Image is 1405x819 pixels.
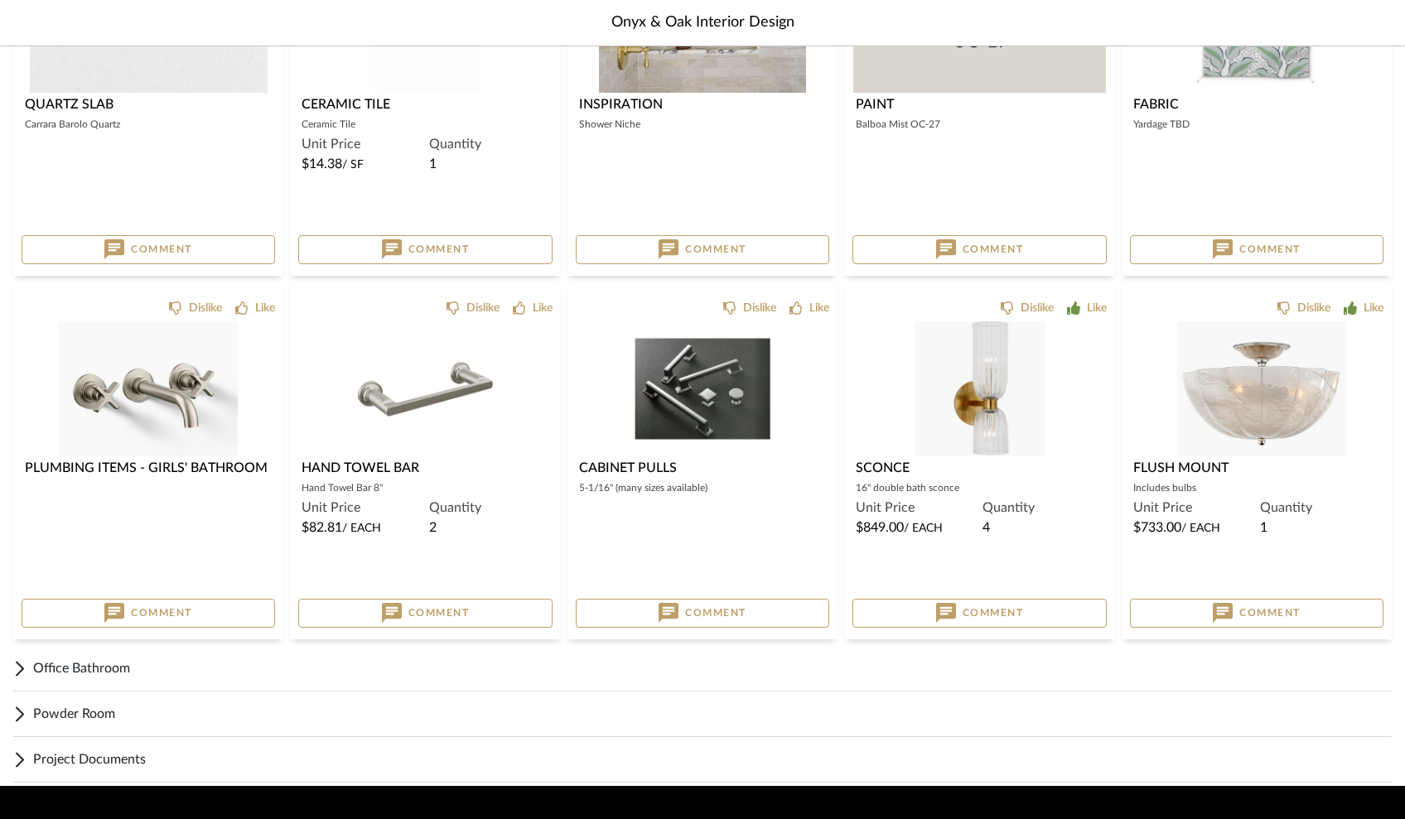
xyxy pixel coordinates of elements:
span: Cabinet Pulls [579,461,677,475]
span: Onyx & Oak Interior Design [611,12,794,34]
span: / Each [342,523,381,534]
span: Comment [1239,606,1301,619]
button: Comment [298,235,552,264]
div: Like [1364,300,1383,316]
button: Comment [1130,235,1383,264]
span: Unit Price [302,498,360,518]
span: Unit Price [856,498,915,518]
div: Dislike [189,300,222,316]
span: 1 [429,154,437,174]
button: Comment [852,599,1106,628]
button: Comment [576,599,829,628]
span: Plumbing Items - Girls' Bathroom [25,461,268,475]
button: Comment [1130,599,1383,628]
span: 1 [1260,518,1267,537]
div: Dislike [743,300,776,316]
span: 4 [983,518,990,537]
button: Comment [22,599,275,628]
span: Quantity [983,498,1035,518]
div: Like [533,300,553,316]
img: Sconce [915,321,1045,456]
span: Flush Mount [1133,461,1229,475]
span: Comment [963,606,1024,619]
button: Comment [22,235,275,264]
span: Comment [685,606,746,619]
div: Hand Towel Bar 8" [302,478,548,498]
div: 0 [576,321,829,456]
span: Unit Price [302,134,360,154]
button: Comment [576,235,829,264]
span: Ceramic Tile [302,98,390,111]
div: Ceramic Tile [302,114,548,134]
img: Plumbing Items - Girls' Bathroom [59,321,238,456]
span: Fabric [1133,98,1179,111]
div: Dislike [466,300,500,316]
span: $733.00 [1133,521,1181,534]
span: Quantity [429,134,481,154]
div: Like [809,300,829,316]
div: 16" double bath sconce [856,478,1103,498]
span: Quartz Slab [25,98,113,111]
span: Inspiration [579,98,663,111]
span: / Each [904,523,943,534]
span: Comment [131,606,192,619]
button: Comment [298,599,552,628]
img: Flush Mount [1166,321,1347,456]
div: Yardage TBD [1133,114,1380,134]
span: Quantity [429,498,481,518]
span: Comment [685,243,746,256]
span: Comment [1239,243,1301,256]
div: Carrara Barolo Quartz [25,114,272,134]
div: Dislike [1297,300,1330,316]
span: Hand Towel Bar [302,461,419,475]
span: Comment [408,243,470,256]
span: Project Documents [33,749,1392,769]
span: 2 [429,518,437,537]
span: Sconce [856,461,910,475]
span: Paint [856,98,894,111]
span: Comment [408,606,470,619]
span: / SF [342,159,364,171]
img: Cabinet Pulls [635,321,770,456]
span: $14.38 [302,157,342,171]
div: Like [255,300,275,316]
span: Comment [131,243,192,256]
div: Shower Niche [579,114,826,134]
span: Comment [963,243,1024,256]
div: Dislike [1021,300,1054,316]
div: Like [1087,300,1107,316]
span: $82.81 [302,521,342,534]
span: Office Bathroom [33,658,1392,678]
span: Quantity [1260,498,1312,518]
div: Includes bulbs [1133,478,1380,498]
span: Powder Room [33,704,1392,724]
div: 0 [298,321,552,456]
span: $849.00 [856,521,904,534]
div: 5-1/16" (many sizes available) [579,478,826,498]
div: Balboa Mist OC-27 [856,114,1103,134]
img: Hand Towel Bar [358,321,493,456]
button: Comment [852,235,1106,264]
span: / Each [1181,523,1220,534]
span: Unit Price [1133,498,1192,518]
